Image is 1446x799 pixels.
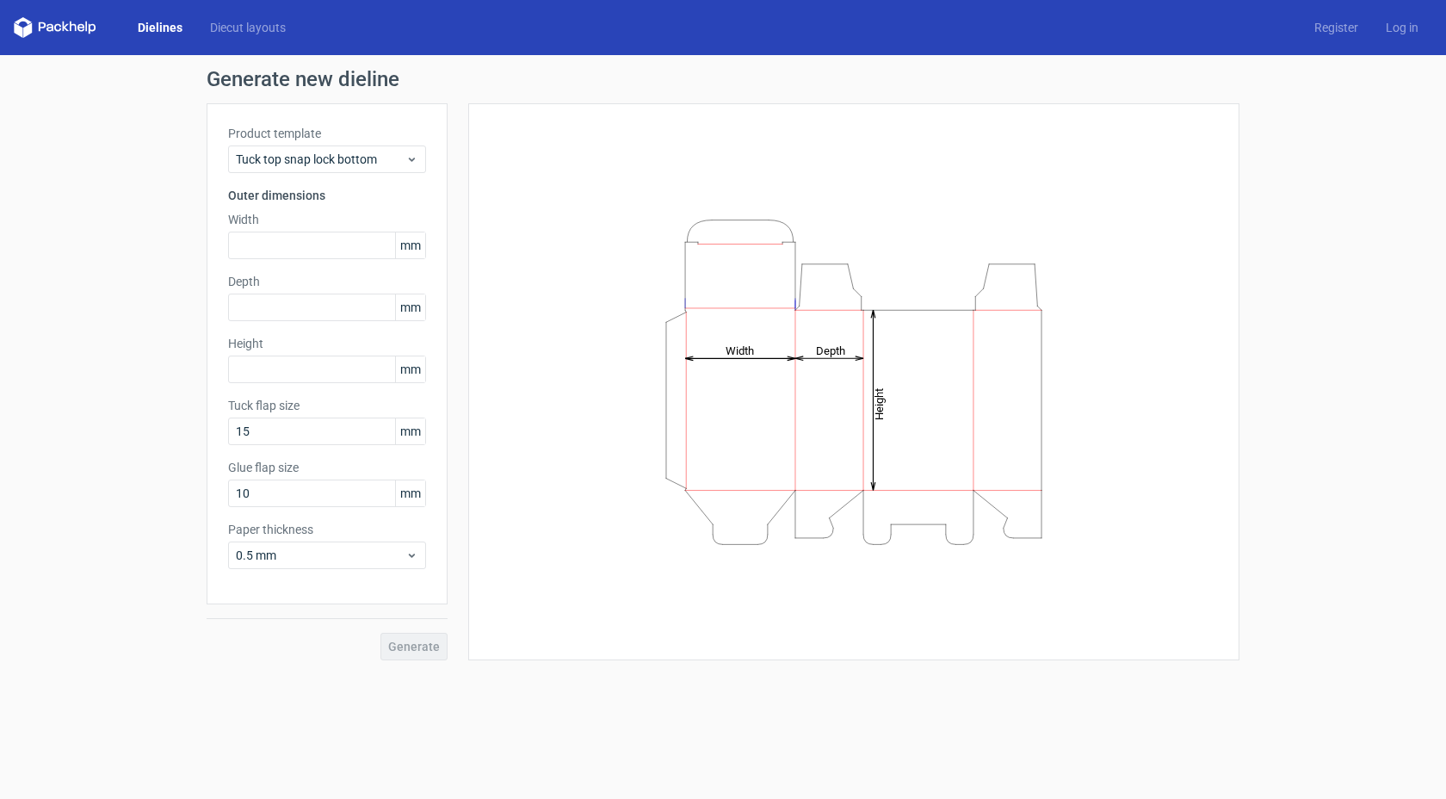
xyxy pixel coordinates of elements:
[124,19,196,36] a: Dielines
[395,356,425,382] span: mm
[228,335,426,352] label: Height
[726,344,754,356] tspan: Width
[207,69,1239,90] h1: Generate new dieline
[1301,19,1372,36] a: Register
[228,521,426,538] label: Paper thickness
[236,151,405,168] span: Tuck top snap lock bottom
[228,211,426,228] label: Width
[196,19,300,36] a: Diecut layouts
[395,294,425,320] span: mm
[228,125,426,142] label: Product template
[395,232,425,258] span: mm
[395,418,425,444] span: mm
[228,397,426,414] label: Tuck flap size
[873,387,886,419] tspan: Height
[228,273,426,290] label: Depth
[395,480,425,506] span: mm
[1372,19,1432,36] a: Log in
[228,187,426,204] h3: Outer dimensions
[816,344,845,356] tspan: Depth
[236,547,405,564] span: 0.5 mm
[228,459,426,476] label: Glue flap size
